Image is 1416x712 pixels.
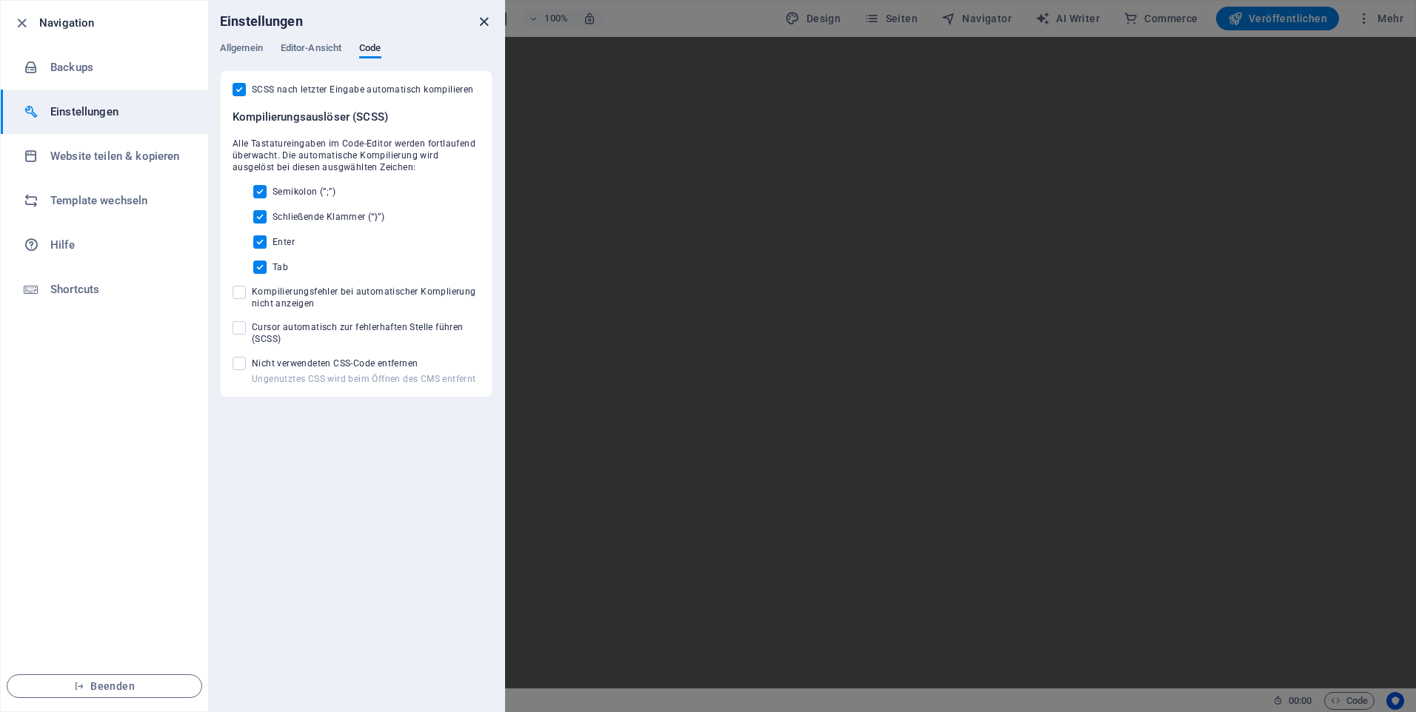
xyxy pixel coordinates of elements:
[273,261,288,273] span: Tab
[475,13,492,30] button: close
[233,138,480,173] span: Alle Tastatureingaben im Code-Editor werden fortlaufend überwacht. Die automatische Kompilierung ...
[273,236,295,248] span: Enter
[220,39,263,60] span: Allgemein
[50,58,187,76] h6: Backups
[19,680,190,692] span: Beenden
[50,236,187,254] h6: Hilfe
[50,147,187,165] h6: Website teilen & kopieren
[39,14,196,32] h6: Navigation
[50,281,187,298] h6: Shortcuts
[252,357,480,369] span: Nicht verwendeten CSS-Code entfernen
[7,674,202,698] button: Beenden
[252,84,474,95] span: SCSS nach letzter Eingabe automatisch kompilieren
[281,39,341,60] span: Editor-Ansicht
[1,223,208,267] a: Hilfe
[252,373,480,385] p: Ungenutztes CSS wird beim Öffnen des CMS entfernt
[252,286,480,309] span: Kompilierungsfehler bei automatischer Komplierung nicht anzeigen
[50,103,187,121] h6: Einstellungen
[273,211,384,223] span: Schließende Klammer (“}”)
[233,108,480,126] h6: Kompilierungsauslöser (SCSS)
[220,13,303,30] h6: Einstellungen
[220,42,492,70] div: Einstellungen
[359,39,381,60] span: Code
[252,321,480,345] span: Cursor automatisch zur fehlerhaften Stelle führen (SCSS)
[273,186,335,198] span: Semikolon (”;”)
[50,192,187,209] h6: Template wechseln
